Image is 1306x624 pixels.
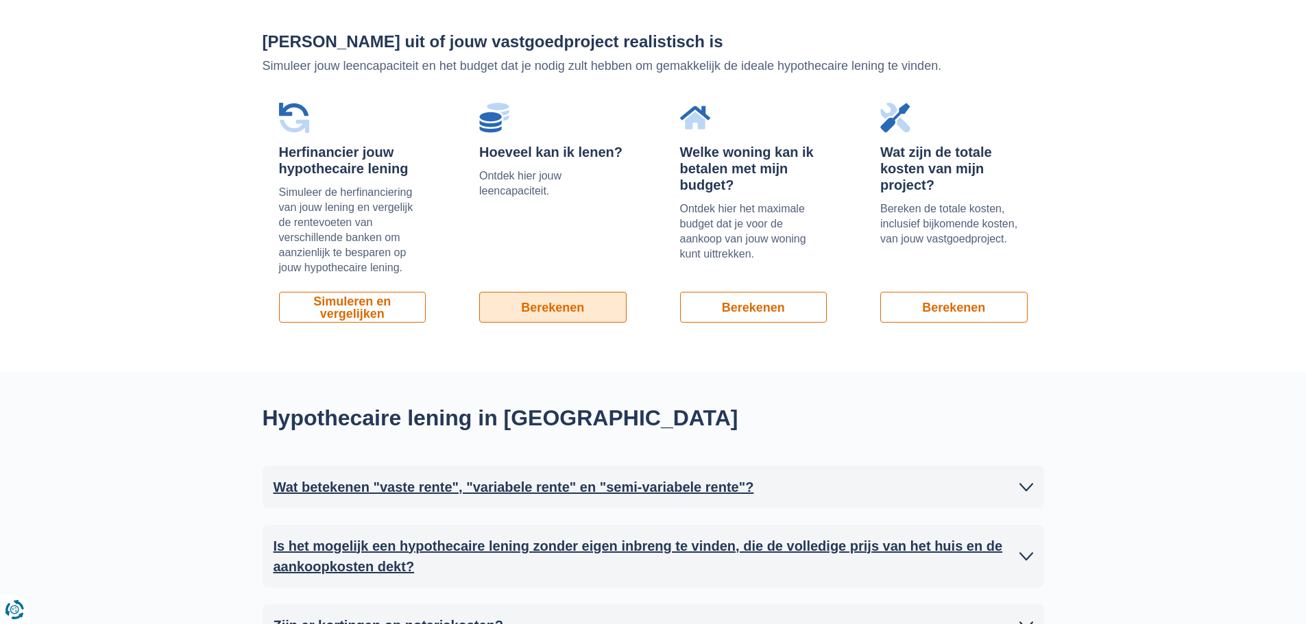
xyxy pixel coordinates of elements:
p: Bereken de totale kosten, inclusief bijkomende kosten, van jouw vastgoedproject. [880,201,1028,247]
a: Is het mogelijk een hypothecaire lening zonder eigen inbreng te vinden, die de volledige prijs va... [274,536,1033,577]
h2: Is het mogelijk een hypothecaire lening zonder eigen inbreng te vinden, die de volledige prijs va... [274,536,1019,577]
div: Wat zijn de totale kosten van mijn project? [880,144,1028,193]
p: Simuleer jouw leencapaciteit en het budget dat je nodig zult hebben om gemakkelijk de ideale hypo... [263,58,1044,75]
p: Ontdek hier jouw leencapaciteit. [479,169,627,199]
img: Wat zijn de totale kosten van mijn project? [880,103,910,133]
a: Simuleren en vergelijken [279,292,426,323]
img: Hoeveel kan ik lenen? [479,103,509,133]
a: Berekenen [880,292,1028,323]
a: Berekenen [680,292,827,323]
a: Wat betekenen "vaste rente", "variabele rente" en "semi-variabele rente"? [274,477,1033,497]
div: Herfinancier jouw hypothecaire lening [279,144,426,177]
p: Simuleer de herfinanciering van jouw lening en vergelijk de rentevoeten van verschillende banken ... [279,185,426,275]
h2: [PERSON_NAME] uit of jouw vastgoedproject realistisch is [263,33,1044,51]
a: Berekenen [479,292,627,323]
div: Welke woning kan ik betalen met mijn budget? [680,144,827,193]
div: Hoeveel kan ik lenen? [479,144,627,160]
img: Welke woning kan ik betalen met mijn budget? [680,103,710,133]
img: Herfinancier jouw hypothecaire lening [279,103,309,133]
h2: Hypothecaire lening in [GEOGRAPHIC_DATA] [263,405,777,431]
p: Ontdek hier het maximale budget dat je voor de aankoop van jouw woning kunt uittrekken. [680,201,827,262]
h2: Wat betekenen "vaste rente", "variabele rente" en "semi-variabele rente"? [274,477,754,497]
